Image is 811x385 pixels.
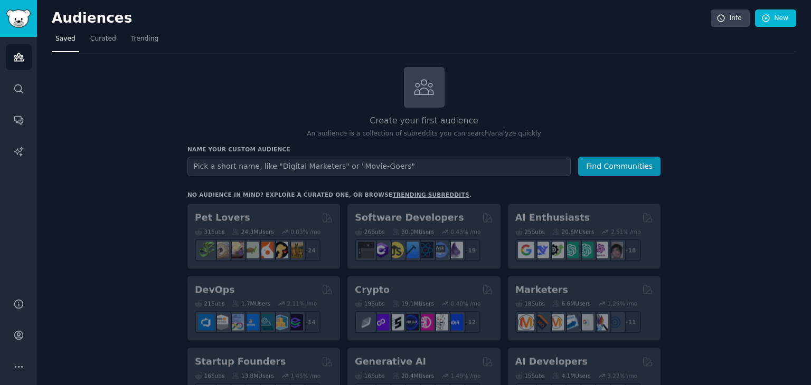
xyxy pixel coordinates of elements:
h2: Generative AI [355,355,426,369]
img: PetAdvice [272,242,288,258]
h2: AI Enthusiasts [515,211,590,225]
div: + 14 [298,311,320,333]
p: An audience is a collection of subreddits you can search/analyze quickly [187,129,661,139]
div: + 11 [619,311,641,333]
input: Pick a short name, like "Digital Marketers" or "Movie-Goers" [187,157,571,176]
img: OpenAIDev [592,242,608,258]
a: trending subreddits [392,191,469,198]
img: software [358,242,374,258]
a: Curated [87,31,120,52]
div: + 24 [298,239,320,261]
img: ArtificalIntelligence [607,242,623,258]
img: herpetology [198,242,214,258]
div: + 12 [458,311,480,333]
div: 30.0M Users [392,228,434,235]
img: leopardgeckos [228,242,244,258]
img: reactnative [417,242,433,258]
div: 18 Sub s [515,300,545,307]
img: csharp [373,242,389,258]
h2: Create your first audience [187,114,661,128]
div: 16 Sub s [355,372,384,379]
div: 20.6M Users [552,228,594,235]
div: 1.45 % /mo [290,372,320,379]
img: defiblockchain [417,314,433,330]
div: 16 Sub s [195,372,224,379]
img: content_marketing [518,314,534,330]
h2: Crypto [355,283,390,296]
img: chatgpt_promptDesign [562,242,579,258]
img: AskComputerScience [432,242,448,258]
img: Emailmarketing [562,314,579,330]
div: + 18 [619,239,641,261]
img: Docker_DevOps [228,314,244,330]
div: 24.3M Users [232,228,274,235]
img: bigseo [533,314,549,330]
img: AItoolsCatalog [548,242,564,258]
div: 13.8M Users [232,372,274,379]
h2: AI Developers [515,355,588,369]
div: 0.43 % /mo [451,228,481,235]
img: DeepSeek [533,242,549,258]
div: 2.51 % /mo [611,228,641,235]
div: 1.26 % /mo [607,300,637,307]
img: MarketingResearch [592,314,608,330]
img: elixir [447,242,463,258]
img: chatgpt_prompts_ [577,242,593,258]
img: dogbreed [287,242,303,258]
div: 31 Sub s [195,228,224,235]
img: AWS_Certified_Experts [213,314,229,330]
div: 4.1M Users [552,372,591,379]
img: azuredevops [198,314,214,330]
h2: Startup Founders [195,355,286,369]
div: 1.49 % /mo [451,372,481,379]
img: ethfinance [358,314,374,330]
div: 15 Sub s [515,372,545,379]
a: Saved [52,31,79,52]
span: Saved [55,34,76,44]
img: ethstaker [388,314,404,330]
div: 2.11 % /mo [287,300,317,307]
img: GummySearch logo [6,9,31,28]
img: platformengineering [257,314,274,330]
img: googleads [577,314,593,330]
div: No audience in mind? Explore a curated one, or browse . [187,191,471,198]
img: defi_ [447,314,463,330]
div: + 19 [458,239,480,261]
img: DevOpsLinks [242,314,259,330]
div: 25 Sub s [515,228,545,235]
a: Info [711,9,750,27]
span: Curated [90,34,116,44]
img: aws_cdk [272,314,288,330]
h2: DevOps [195,283,235,296]
h2: Pet Lovers [195,211,250,225]
div: 3.22 % /mo [607,372,637,379]
div: 6.6M Users [552,300,591,307]
img: OnlineMarketing [607,314,623,330]
span: Trending [131,34,158,44]
img: AskMarketing [548,314,564,330]
a: Trending [127,31,162,52]
a: New [755,9,796,27]
div: 1.7M Users [232,300,270,307]
img: ballpython [213,242,229,258]
img: 0xPolygon [373,314,389,330]
img: CryptoNews [432,314,448,330]
img: turtle [242,242,259,258]
h2: Marketers [515,283,568,296]
h2: Audiences [52,10,711,27]
div: 21 Sub s [195,300,224,307]
div: 0.83 % /mo [290,228,320,235]
button: Find Communities [578,157,661,176]
img: learnjavascript [388,242,404,258]
img: PlatformEngineers [287,314,303,330]
div: 0.40 % /mo [451,300,481,307]
div: 19.1M Users [392,300,434,307]
div: 19 Sub s [355,300,384,307]
h3: Name your custom audience [187,146,661,153]
h2: Software Developers [355,211,464,225]
img: GoogleGeminiAI [518,242,534,258]
img: cockatiel [257,242,274,258]
img: iOSProgramming [402,242,419,258]
div: 20.4M Users [392,372,434,379]
img: web3 [402,314,419,330]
